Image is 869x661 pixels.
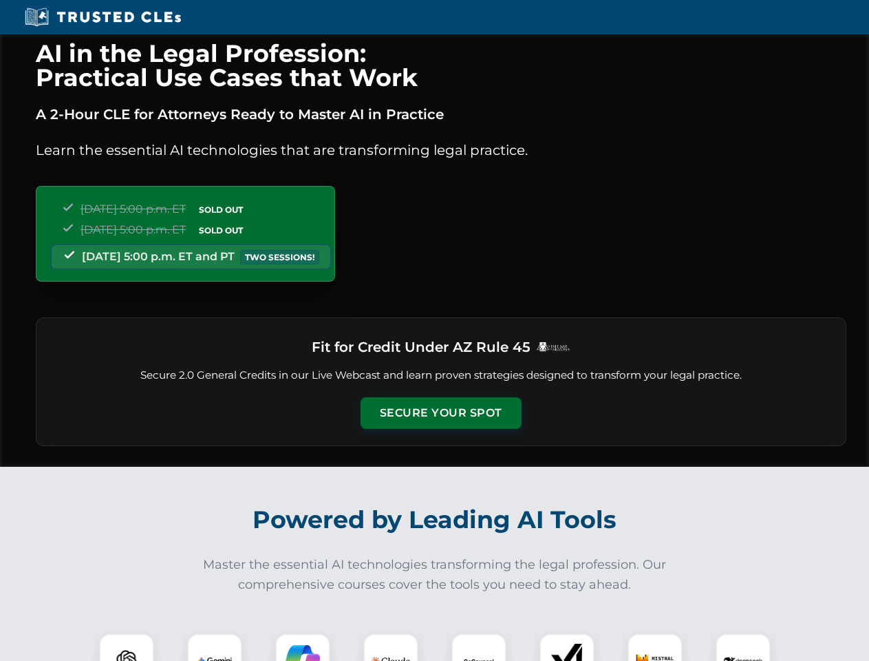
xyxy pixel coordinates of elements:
[194,555,676,595] p: Master the essential AI technologies transforming the legal profession. Our comprehensive courses...
[36,41,846,90] h1: AI in the Legal Profession: Practical Use Cases that Work
[53,368,829,384] p: Secure 2.0 General Credits in our Live Webcast and learn proven strategies designed to transform ...
[81,223,186,236] span: [DATE] 5:00 p.m. ET
[36,103,846,125] p: A 2-Hour CLE for Attorneys Ready to Master AI in Practice
[36,139,846,161] p: Learn the essential AI technologies that are transforming legal practice.
[194,202,248,217] span: SOLD OUT
[81,202,186,216] span: [DATE] 5:00 p.m. ET
[361,397,522,429] button: Secure Your Spot
[194,223,248,238] span: SOLD OUT
[536,342,570,352] img: Logo
[312,335,530,359] h3: Fit for Credit Under AZ Rule 45
[21,7,185,28] img: Trusted CLEs
[54,496,816,544] h2: Powered by Leading AI Tools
